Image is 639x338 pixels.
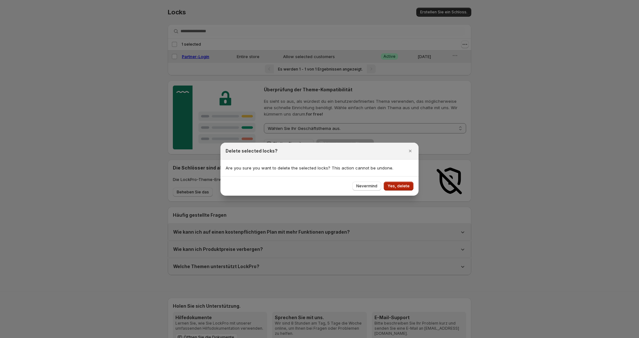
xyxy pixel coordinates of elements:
[384,182,413,191] button: Yes, delete
[352,182,381,191] button: Nevermind
[226,148,278,154] h2: Delete selected locks?
[388,184,410,189] span: Yes, delete
[406,146,415,155] button: Close
[226,165,413,171] p: Are you sure you want to delete the selected locks? This action cannot be undone.
[356,184,377,189] span: Nevermind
